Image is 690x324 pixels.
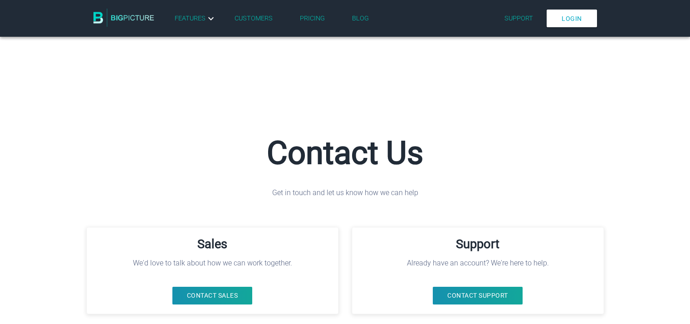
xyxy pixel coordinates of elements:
[407,258,549,269] p: Already have an account? We're here to help.
[172,287,253,304] button: Contact Sales
[433,287,523,304] a: Contact Support
[362,237,594,251] h3: Support
[87,187,604,198] p: Get in touch and let us know how we can help
[133,258,292,269] p: We'd love to talk about how we can work together.
[96,237,329,251] h3: Sales
[87,134,604,172] h1: Contact Us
